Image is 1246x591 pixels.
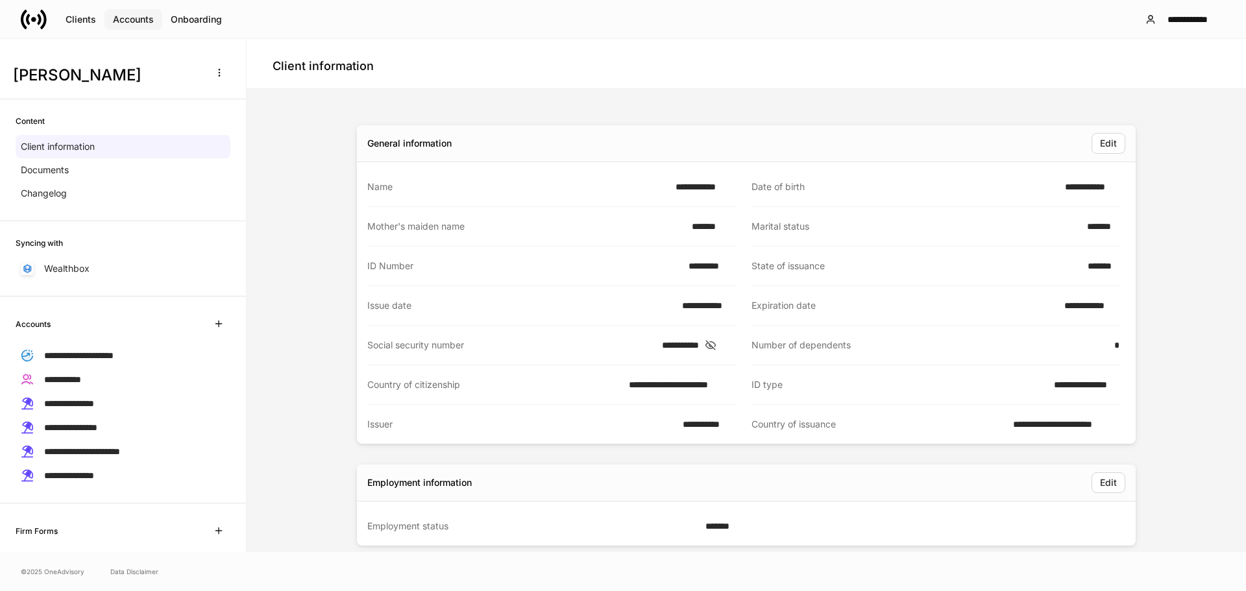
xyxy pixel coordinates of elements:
h6: Accounts [16,318,51,330]
div: Country of citizenship [367,378,621,391]
h4: Client information [273,58,374,74]
a: Changelog [16,182,230,205]
div: Employment information [367,476,472,489]
div: Country of issuance [751,418,1005,431]
a: Wealthbox [16,257,230,280]
div: Clients [66,15,96,24]
h6: Firm Forms [16,525,58,537]
p: Changelog [21,187,67,200]
div: Date of birth [751,180,1057,193]
button: Edit [1092,133,1125,154]
a: Documents [16,158,230,182]
h6: Content [16,115,45,127]
button: Edit [1092,472,1125,493]
div: ID Number [367,259,681,272]
div: Accounts [113,15,154,24]
div: ID type [751,378,1046,391]
div: Mother's maiden name [367,220,684,233]
div: Issuer [367,418,675,431]
button: Accounts [104,9,162,30]
div: Issue date [367,299,674,312]
p: Documents [21,163,69,176]
h3: [PERSON_NAME] [13,65,201,86]
button: Clients [57,9,104,30]
a: Data Disclaimer [110,566,158,577]
a: Client information [16,135,230,158]
h6: Syncing with [16,237,63,249]
div: Name [367,180,668,193]
div: Edit [1100,139,1117,148]
span: © 2025 OneAdvisory [21,566,84,577]
button: Onboarding [162,9,230,30]
div: General information [367,137,452,150]
div: Social security number [367,339,654,352]
div: Employment status [367,520,698,533]
p: Client information [21,140,95,153]
div: Edit [1100,478,1117,487]
div: Onboarding [171,15,222,24]
div: Number of dependents [751,339,1106,352]
p: Wealthbox [44,262,90,275]
div: Marital status [751,220,1079,233]
div: State of issuance [751,259,1080,272]
div: Expiration date [751,299,1057,312]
